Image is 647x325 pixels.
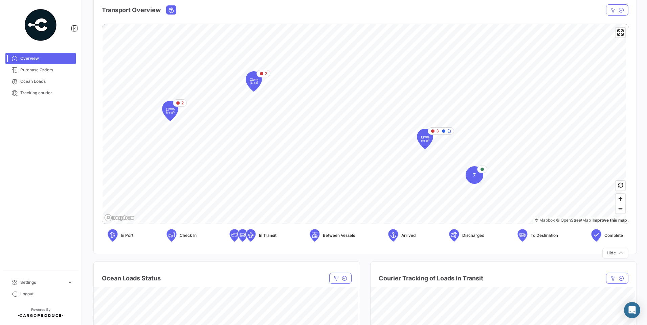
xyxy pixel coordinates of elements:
span: Ocean Loads [20,78,73,84]
span: Purchase Orders [20,67,73,73]
a: Map feedback [593,218,627,223]
div: Map marker [417,129,433,149]
a: Mapbox [535,218,555,223]
a: OpenStreetMap [556,218,591,223]
canvas: Map [102,24,626,224]
span: Between Vessels [323,232,355,239]
span: Logout [20,291,73,297]
h4: Ocean Loads Status [102,274,161,283]
span: 2 [181,100,184,106]
button: Zoom out [616,204,625,214]
div: Map marker [466,166,483,184]
a: Mapbox logo [104,214,134,222]
h4: Transport Overview [102,5,161,15]
a: Purchase Orders [5,64,76,76]
button: Ocean [166,6,176,14]
div: Map marker [162,101,178,121]
span: expand_more [67,279,73,285]
span: Arrived [401,232,416,239]
span: Overview [20,55,73,61]
span: Settings [20,279,64,285]
button: Zoom in [616,194,625,204]
div: Abrir Intercom Messenger [624,302,640,318]
h4: Courier Tracking of Loads in Transit [379,274,483,283]
span: Complete [604,232,623,239]
span: 2 [265,71,267,77]
a: Ocean Loads [5,76,76,87]
span: 3 [436,128,439,134]
button: Hide [602,248,628,259]
a: Overview [5,53,76,64]
span: In Transit [259,232,276,239]
button: Enter fullscreen [616,28,625,37]
a: Tracking courier [5,87,76,99]
span: Check In [180,232,197,239]
span: To Destination [531,232,558,239]
span: Discharged [462,232,485,239]
img: powered-by.png [24,8,58,42]
span: In Port [121,232,133,239]
div: Map marker [246,71,262,92]
span: 7 [473,172,476,178]
span: Tracking courier [20,90,73,96]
